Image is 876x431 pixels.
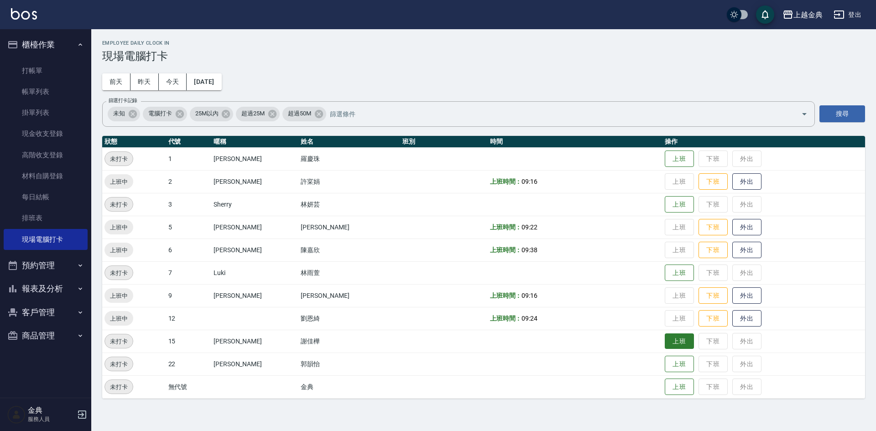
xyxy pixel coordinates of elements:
[166,353,211,375] td: 22
[166,170,211,193] td: 2
[665,265,694,281] button: 上班
[665,333,694,349] button: 上班
[4,277,88,301] button: 報表及分析
[298,261,400,284] td: 林雨萱
[105,382,133,392] span: 未打卡
[756,5,774,24] button: save
[104,314,133,323] span: 上班中
[130,73,159,90] button: 昨天
[166,330,211,353] td: 15
[797,107,812,121] button: Open
[104,291,133,301] span: 上班中
[211,193,299,216] td: Sherry
[104,223,133,232] span: 上班中
[166,239,211,261] td: 6
[699,173,728,190] button: 下班
[298,136,400,148] th: 姓名
[521,223,537,231] span: 09:22
[699,242,728,259] button: 下班
[166,136,211,148] th: 代號
[104,177,133,187] span: 上班中
[105,359,133,369] span: 未打卡
[665,379,694,395] button: 上班
[298,330,400,353] td: 謝佳樺
[28,406,74,415] h5: 金典
[4,229,88,250] a: 現場電腦打卡
[105,200,133,209] span: 未打卡
[166,193,211,216] td: 3
[665,356,694,373] button: 上班
[143,107,187,121] div: 電腦打卡
[211,284,299,307] td: [PERSON_NAME]
[4,187,88,208] a: 每日結帳
[236,107,280,121] div: 超過25M
[211,147,299,170] td: [PERSON_NAME]
[298,353,400,375] td: 郭韻怡
[732,173,761,190] button: 外出
[521,315,537,322] span: 09:24
[166,307,211,330] td: 12
[211,261,299,284] td: Luki
[298,170,400,193] td: 許寀娟
[298,239,400,261] td: 陳嘉欣
[211,216,299,239] td: [PERSON_NAME]
[490,178,522,185] b: 上班時間：
[190,107,234,121] div: 25M以內
[490,246,522,254] b: 上班時間：
[102,136,166,148] th: 狀態
[211,330,299,353] td: [PERSON_NAME]
[4,324,88,348] button: 商品管理
[282,107,326,121] div: 超過50M
[4,102,88,123] a: 掛單列表
[28,415,74,423] p: 服務人員
[732,287,761,304] button: 外出
[298,216,400,239] td: [PERSON_NAME]
[699,287,728,304] button: 下班
[665,151,694,167] button: 上班
[166,147,211,170] td: 1
[521,178,537,185] span: 09:16
[830,6,865,23] button: 登出
[282,109,317,118] span: 超過50M
[105,337,133,346] span: 未打卡
[108,109,130,118] span: 未知
[732,242,761,259] button: 外出
[190,109,224,118] span: 25M以內
[11,8,37,20] img: Logo
[732,219,761,236] button: 外出
[187,73,221,90] button: [DATE]
[819,105,865,122] button: 搜尋
[211,136,299,148] th: 暱稱
[4,166,88,187] a: 材料自購登錄
[298,375,400,398] td: 金典
[109,97,137,104] label: 篩選打卡記錄
[159,73,187,90] button: 今天
[298,147,400,170] td: 羅慶珠
[4,208,88,228] a: 排班表
[4,123,88,144] a: 現金收支登錄
[521,292,537,299] span: 09:16
[490,223,522,231] b: 上班時間：
[328,106,785,122] input: 篩選條件
[211,239,299,261] td: [PERSON_NAME]
[793,9,823,21] div: 上越金典
[298,284,400,307] td: [PERSON_NAME]
[4,254,88,277] button: 預約管理
[166,216,211,239] td: 5
[211,170,299,193] td: [PERSON_NAME]
[166,375,211,398] td: 無代號
[298,193,400,216] td: 林妍芸
[236,109,270,118] span: 超過25M
[488,136,662,148] th: 時間
[298,307,400,330] td: 劉恩綺
[4,145,88,166] a: 高階收支登錄
[211,353,299,375] td: [PERSON_NAME]
[102,50,865,62] h3: 現場電腦打卡
[4,33,88,57] button: 櫃檯作業
[4,81,88,102] a: 帳單列表
[105,154,133,164] span: 未打卡
[490,315,522,322] b: 上班時間：
[143,109,177,118] span: 電腦打卡
[108,107,140,121] div: 未知
[102,73,130,90] button: 前天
